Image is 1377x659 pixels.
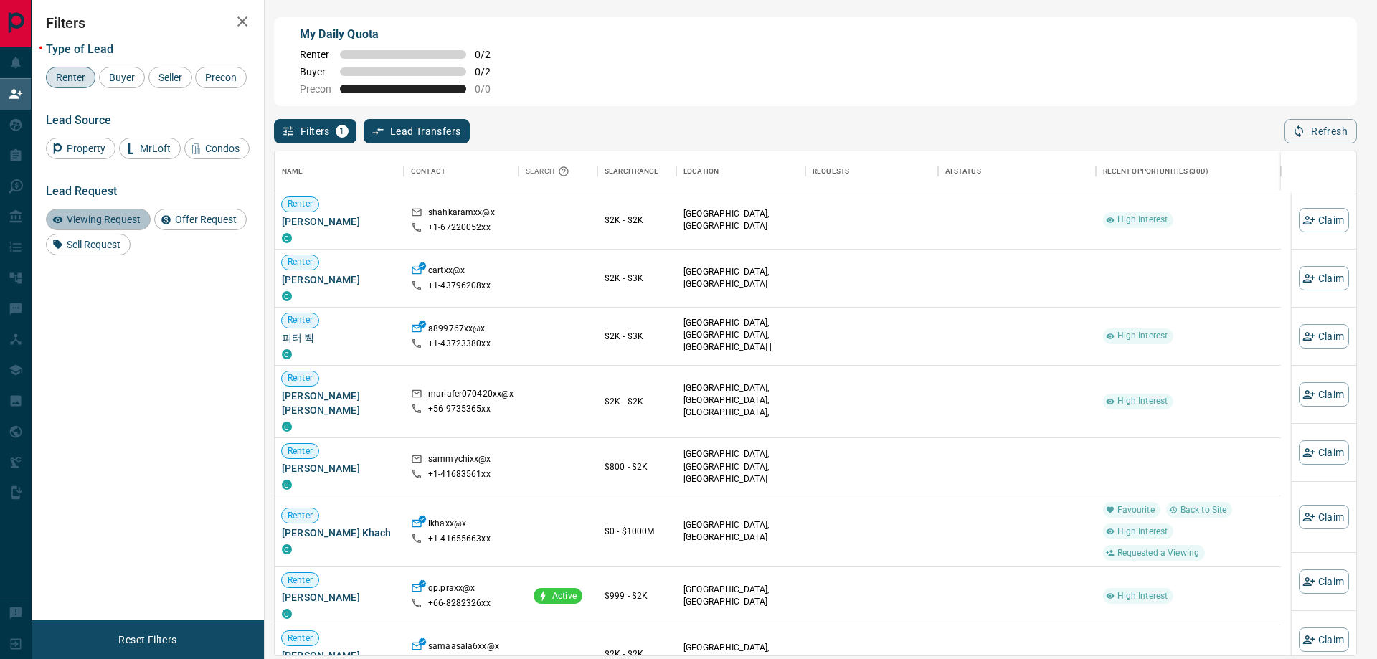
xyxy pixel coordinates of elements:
span: 0 / 2 [475,49,506,60]
p: [GEOGRAPHIC_DATA], [GEOGRAPHIC_DATA] [683,584,798,608]
span: Offer Request [170,214,242,225]
div: condos.ca [282,291,292,301]
div: Requests [813,151,849,191]
div: condos.ca [282,480,292,490]
button: Claim [1299,440,1349,465]
p: +56- 9735365xx [428,403,491,415]
p: a899767xx@x [428,323,485,338]
span: [PERSON_NAME] [282,461,397,475]
div: Search [526,151,573,191]
div: condos.ca [282,544,292,554]
span: Type of Lead [46,42,113,56]
div: condos.ca [282,233,292,243]
p: $2K - $3K [605,330,669,343]
span: Condos [200,143,245,154]
button: Claim [1299,627,1349,652]
span: Renter [282,314,318,326]
p: My Daily Quota [300,26,506,43]
p: [GEOGRAPHIC_DATA], [GEOGRAPHIC_DATA], [GEOGRAPHIC_DATA], [GEOGRAPHIC_DATA] [683,382,798,432]
button: Claim [1299,208,1349,232]
span: Active [546,590,582,602]
span: Renter [300,49,331,60]
div: Property [46,138,115,159]
div: Viewing Request [46,209,151,230]
div: Buyer [99,67,145,88]
div: condos.ca [282,609,292,619]
span: Seller [153,72,187,83]
div: AI Status [938,151,1096,191]
span: 피터 붹 [282,331,397,345]
div: Sell Request [46,234,131,255]
span: Buyer [300,66,331,77]
span: 0 / 2 [475,66,506,77]
div: Name [275,151,404,191]
div: MrLoft [119,138,181,159]
span: Renter [282,372,318,384]
span: 0 / 0 [475,83,506,95]
div: Recent Opportunities (30d) [1096,151,1281,191]
div: Requests [805,151,938,191]
span: MrLoft [135,143,176,154]
p: +66- 8282326xx [428,597,491,610]
span: High Interest [1112,330,1174,342]
p: [GEOGRAPHIC_DATA], [GEOGRAPHIC_DATA], [GEOGRAPHIC_DATA] [683,448,798,485]
span: Renter [282,256,318,268]
span: Viewing Request [62,214,146,225]
span: Lead Source [46,113,111,127]
span: Lead Request [46,184,117,198]
span: [PERSON_NAME] [PERSON_NAME] [282,389,397,417]
p: $2K - $3K [605,272,669,285]
button: Lead Transfers [364,119,470,143]
p: shahkaramxx@x [428,207,495,222]
span: [PERSON_NAME] [282,590,397,605]
p: samaasala6xx@x [428,640,499,655]
span: Sell Request [62,239,126,250]
span: [PERSON_NAME] [282,214,397,229]
div: AI Status [945,151,981,191]
div: Search Range [597,151,676,191]
p: $999 - $2K [605,589,669,602]
div: condos.ca [282,422,292,432]
span: Renter [282,574,318,587]
div: Precon [195,67,247,88]
div: Name [282,151,303,191]
button: Filters1 [274,119,356,143]
p: [GEOGRAPHIC_DATA], [GEOGRAPHIC_DATA], [GEOGRAPHIC_DATA] | [GEOGRAPHIC_DATA] [683,317,798,366]
div: condos.ca [282,349,292,359]
span: High Interest [1112,590,1174,602]
p: +1- 43723380xx [428,338,491,350]
p: +1- 67220052xx [428,222,491,234]
span: Buyer [104,72,140,83]
span: Renter [282,445,318,457]
div: Contact [411,151,445,191]
div: Condos [184,138,250,159]
p: lkhaxx@x [428,518,466,533]
p: +1- 41655663xx [428,533,491,545]
span: Back to Site [1175,504,1233,516]
div: Search Range [605,151,659,191]
span: [PERSON_NAME] [282,272,397,287]
span: Property [62,143,110,154]
p: mariafer070420xx@x [428,388,514,403]
h2: Filters [46,14,250,32]
div: Offer Request [154,209,247,230]
span: High Interest [1112,526,1174,538]
span: High Interest [1112,214,1174,226]
span: Renter [282,632,318,645]
p: [GEOGRAPHIC_DATA], [GEOGRAPHIC_DATA] [683,208,798,232]
div: Location [683,151,719,191]
p: [GEOGRAPHIC_DATA], [GEOGRAPHIC_DATA] [683,266,798,290]
p: qp.praxx@x [428,582,475,597]
p: $2K - $2K [605,214,669,227]
div: Renter [46,67,95,88]
span: High Interest [1112,395,1174,407]
p: [GEOGRAPHIC_DATA], [GEOGRAPHIC_DATA] [683,519,798,544]
span: Precon [200,72,242,83]
button: Claim [1299,569,1349,594]
span: Favourite [1112,504,1160,516]
button: Claim [1299,324,1349,349]
p: $0 - $1000M [605,525,669,538]
div: Recent Opportunities (30d) [1103,151,1208,191]
button: Claim [1299,505,1349,529]
span: Renter [282,510,318,522]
